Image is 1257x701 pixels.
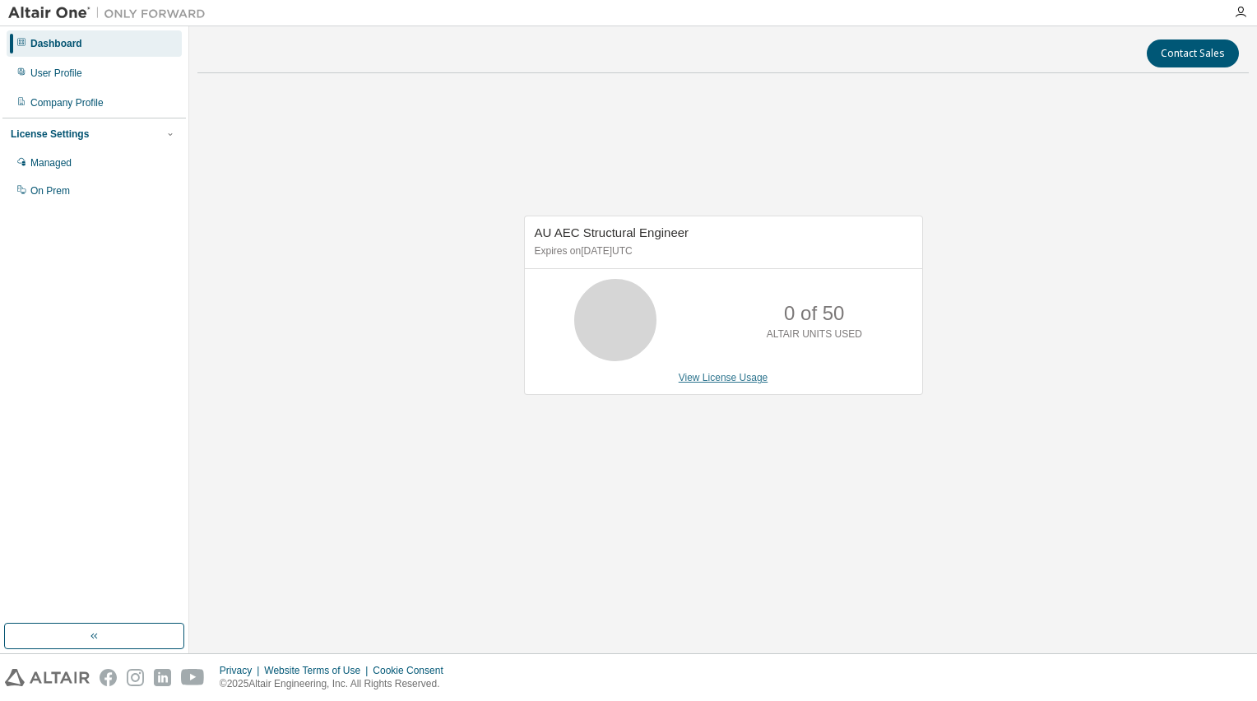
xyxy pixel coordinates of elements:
div: Dashboard [30,37,82,50]
div: On Prem [30,184,70,197]
div: Cookie Consent [373,664,452,677]
img: Altair One [8,5,214,21]
div: User Profile [30,67,82,80]
div: License Settings [11,128,89,141]
img: instagram.svg [127,669,144,686]
p: Expires on [DATE] UTC [535,244,908,258]
img: altair_logo.svg [5,669,90,686]
img: facebook.svg [100,669,117,686]
div: Managed [30,156,72,169]
div: Privacy [220,664,264,677]
p: ALTAIR UNITS USED [767,327,862,341]
a: View License Usage [679,372,768,383]
img: youtube.svg [181,669,205,686]
div: Company Profile [30,96,104,109]
img: linkedin.svg [154,669,171,686]
div: Website Terms of Use [264,664,373,677]
p: © 2025 Altair Engineering, Inc. All Rights Reserved. [220,677,453,691]
button: Contact Sales [1147,39,1239,67]
span: AU AEC Structural Engineer [535,225,689,239]
p: 0 of 50 [784,299,844,327]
